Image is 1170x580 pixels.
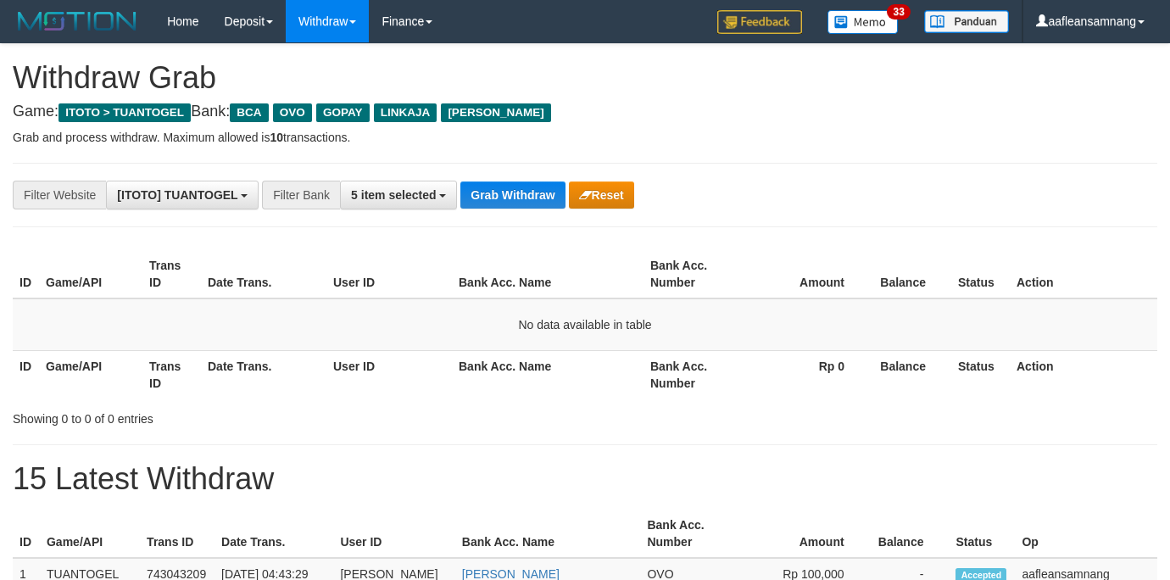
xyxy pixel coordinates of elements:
th: Action [1010,250,1157,298]
th: Bank Acc. Name [452,250,643,298]
button: [ITOTO] TUANTOGEL [106,181,259,209]
th: Rp 0 [747,350,870,399]
span: 33 [887,4,910,20]
th: Balance [870,510,950,558]
th: Bank Acc. Number [643,250,747,298]
th: Amount [747,250,870,298]
button: Grab Withdraw [460,181,565,209]
th: Balance [870,250,951,298]
th: User ID [333,510,454,558]
th: ID [13,350,39,399]
span: LINKAJA [374,103,437,122]
th: User ID [326,250,452,298]
th: Bank Acc. Number [640,510,751,558]
img: MOTION_logo.png [13,8,142,34]
img: Button%20Memo.svg [827,10,899,34]
th: Balance [870,350,951,399]
th: Date Trans. [201,350,326,399]
th: Date Trans. [201,250,326,298]
th: Status [951,250,1010,298]
th: Game/API [39,350,142,399]
th: Bank Acc. Name [452,350,643,399]
th: Bank Acc. Name [455,510,641,558]
th: ID [13,250,39,298]
p: Grab and process withdraw. Maximum allowed is transactions. [13,129,1157,146]
h1: 15 Latest Withdraw [13,462,1157,496]
td: No data available in table [13,298,1157,351]
span: BCA [230,103,268,122]
th: Status [949,510,1015,558]
img: Feedback.jpg [717,10,802,34]
h1: Withdraw Grab [13,61,1157,95]
span: [ITOTO] TUANTOGEL [117,188,237,202]
th: Status [951,350,1010,399]
img: panduan.png [924,10,1009,33]
span: GOPAY [316,103,370,122]
th: User ID [326,350,452,399]
span: 5 item selected [351,188,436,202]
h4: Game: Bank: [13,103,1157,120]
strong: 10 [270,131,283,144]
th: Game/API [40,510,140,558]
th: Trans ID [142,250,201,298]
button: 5 item selected [340,181,457,209]
th: Game/API [39,250,142,298]
button: Reset [569,181,634,209]
th: Trans ID [142,350,201,399]
span: OVO [273,103,312,122]
div: Filter Bank [262,181,340,209]
div: Filter Website [13,181,106,209]
th: Trans ID [140,510,214,558]
span: ITOTO > TUANTOGEL [58,103,191,122]
th: Action [1010,350,1157,399]
th: Op [1015,510,1157,558]
th: Date Trans. [214,510,333,558]
th: Amount [752,510,870,558]
th: Bank Acc. Number [643,350,747,399]
span: [PERSON_NAME] [441,103,550,122]
th: ID [13,510,40,558]
div: Showing 0 to 0 of 0 entries [13,404,475,427]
